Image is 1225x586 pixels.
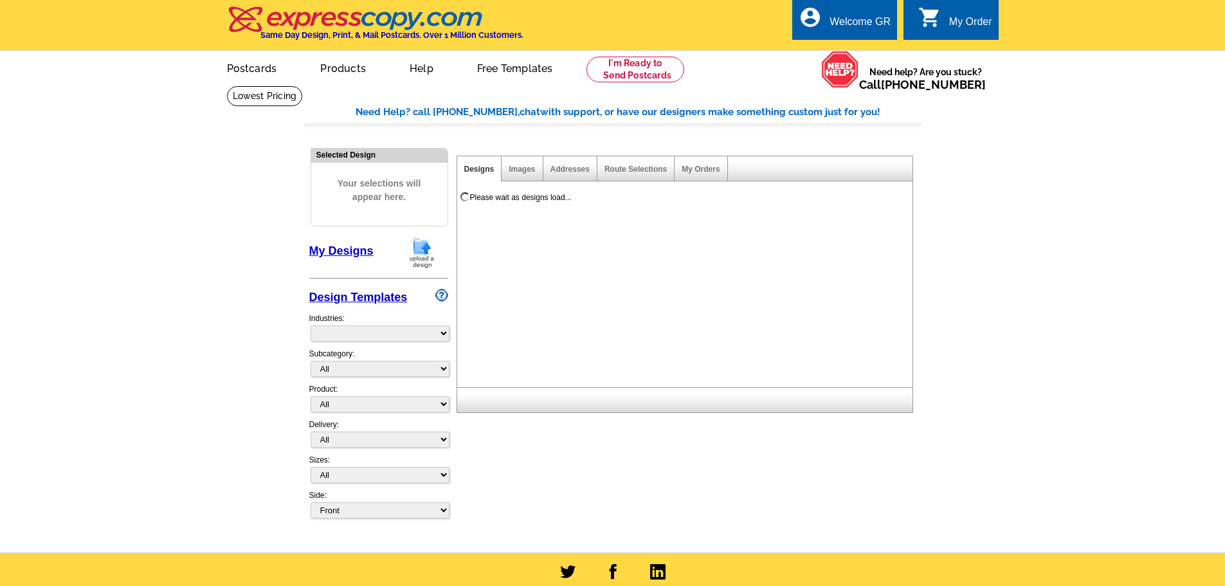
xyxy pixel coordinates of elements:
[918,14,992,30] a: shopping_cart My Order
[311,149,448,161] div: Selected Design
[435,289,448,302] img: design-wizard-help-icon.png
[309,419,448,454] div: Delivery:
[682,165,720,174] a: My Orders
[300,52,386,82] a: Products
[309,454,448,490] div: Sizes:
[550,165,590,174] a: Addresses
[309,348,448,383] div: Subcategory:
[309,490,448,520] div: Side:
[227,15,523,40] a: Same Day Design, Print, & Mail Postcards. Over 1 Million Customers.
[918,6,941,29] i: shopping_cart
[309,244,374,257] a: My Designs
[309,291,408,304] a: Design Templates
[859,66,992,91] span: Need help? Are you stuck?
[859,78,986,91] span: Call
[604,165,667,174] a: Route Selections
[405,236,439,269] img: upload-design
[470,192,572,203] div: Please wait as designs load...
[321,164,438,217] span: Your selections will appear here.
[389,52,454,82] a: Help
[356,105,921,120] div: Need Help? call [PHONE_NUMBER], with support, or have our designers make something custom just fo...
[881,78,986,91] a: [PHONE_NUMBER]
[206,52,298,82] a: Postcards
[509,165,535,174] a: Images
[830,16,891,34] div: Welcome GR
[520,106,540,118] span: chat
[260,30,523,40] h4: Same Day Design, Print, & Mail Postcards. Over 1 Million Customers.
[309,383,448,419] div: Product:
[821,51,859,88] img: help
[799,6,822,29] i: account_circle
[460,192,470,202] img: loading...
[457,52,574,82] a: Free Templates
[949,16,992,34] div: My Order
[309,306,448,348] div: Industries:
[464,165,495,174] a: Designs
